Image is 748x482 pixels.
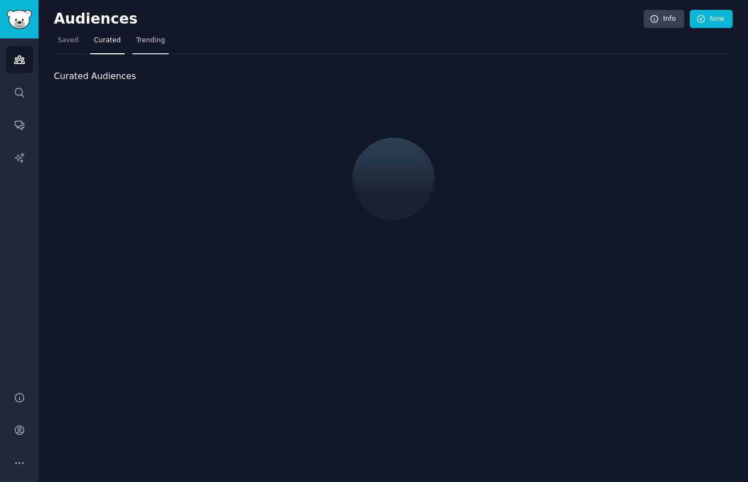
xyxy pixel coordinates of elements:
[644,10,684,29] a: Info
[54,70,136,83] span: Curated Audiences
[90,32,125,54] a: Curated
[54,32,82,54] a: Saved
[136,36,165,46] span: Trending
[58,36,79,46] span: Saved
[54,10,644,28] h2: Audiences
[7,10,32,29] img: GummySearch logo
[132,32,169,54] a: Trending
[94,36,121,46] span: Curated
[690,10,733,29] a: New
